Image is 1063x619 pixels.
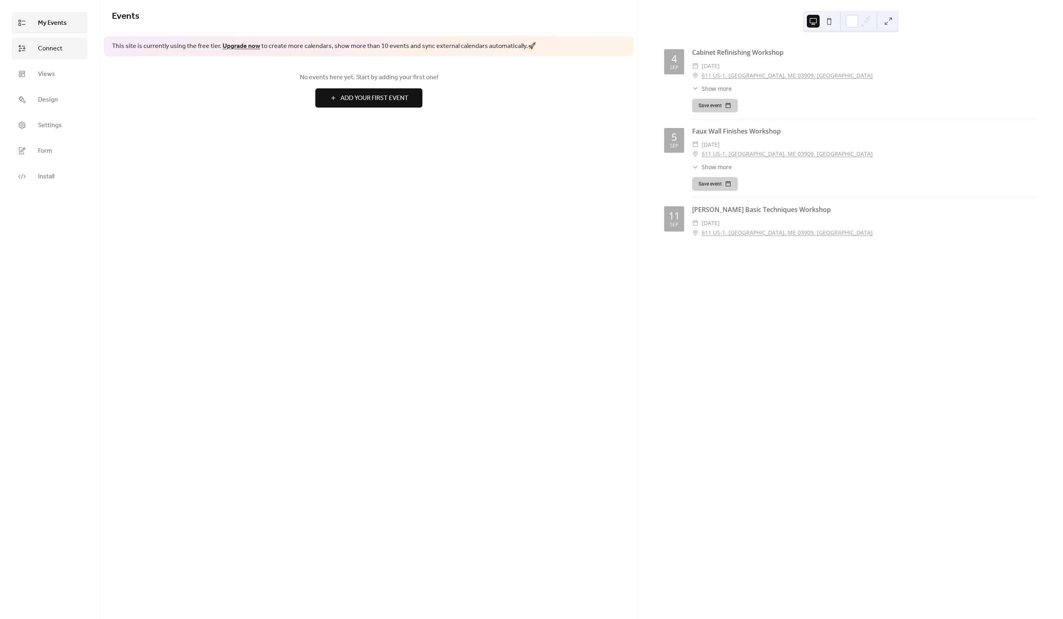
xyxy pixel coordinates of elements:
[12,166,88,187] a: Install
[38,172,54,182] span: Install
[692,140,699,150] div: ​
[702,163,732,171] span: Show more
[12,38,88,59] a: Connect
[692,228,699,238] div: ​
[38,95,58,105] span: Design
[12,12,88,34] a: My Events
[223,40,260,52] a: Upgrade now
[112,73,626,82] span: No events here yet. Start by adding your first one!
[702,218,720,228] span: [DATE]
[692,61,699,71] div: ​
[702,242,732,250] span: Show more
[692,48,1037,57] div: Cabinet Refinishing Workshop
[38,121,62,130] span: Settings
[671,54,677,64] div: 4
[692,71,699,80] div: ​
[670,65,679,70] div: Sep
[692,163,732,171] button: ​Show more
[692,163,699,171] div: ​
[670,144,679,149] div: Sep
[38,44,62,54] span: Connect
[692,84,699,93] div: ​
[702,228,873,238] a: 611 US-1, [GEOGRAPHIC_DATA], ME 03909, [GEOGRAPHIC_DATA]
[12,114,88,136] a: Settings
[702,149,873,159] a: 611 US-1, [GEOGRAPHIC_DATA], ME 03909, [GEOGRAPHIC_DATA]
[315,88,422,108] button: Add Your First Event
[692,242,732,250] button: ​Show more
[692,242,699,250] div: ​
[112,42,536,51] span: This site is currently using the free tier. to create more calendars, show more than 10 events an...
[12,63,88,85] a: Views
[669,211,680,221] div: 11
[12,89,88,110] a: Design
[340,94,408,103] span: Add Your First Event
[692,126,1037,136] div: Faux Wall Finishes Workshop
[702,61,720,71] span: [DATE]
[702,71,873,80] a: 611 US-1, [GEOGRAPHIC_DATA], ME 03909, [GEOGRAPHIC_DATA]
[692,218,699,228] div: ​
[692,149,699,159] div: ​
[671,132,677,142] div: 5
[692,177,738,191] button: Save event
[112,8,139,25] span: Events
[112,88,626,108] a: Add Your First Event
[702,140,720,150] span: [DATE]
[692,205,1037,214] div: [PERSON_NAME] Basic Techniques Workshop
[38,18,67,28] span: My Events
[12,140,88,162] a: Form
[692,84,732,93] button: ​Show more
[702,84,732,93] span: Show more
[670,222,679,228] div: Sep
[38,70,55,79] span: Views
[38,146,52,156] span: Form
[692,99,738,112] button: Save event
